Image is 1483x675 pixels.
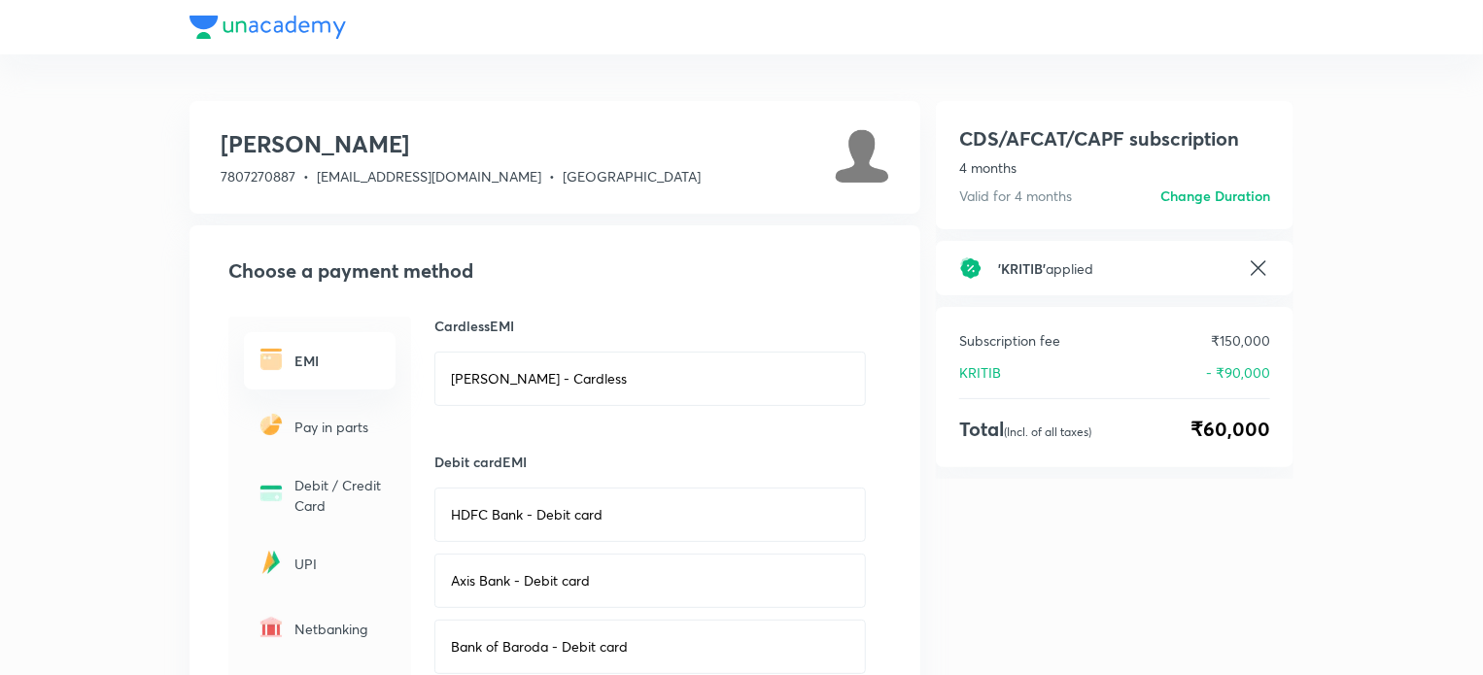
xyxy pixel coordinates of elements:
[294,619,384,639] p: Netbanking
[256,547,287,578] img: -
[228,256,889,286] h2: Choose a payment method
[294,417,384,437] p: Pay in parts
[959,415,1091,444] h4: Total
[256,409,287,440] img: -
[451,369,627,388] p: [PERSON_NAME] - Cardless
[256,612,287,643] img: -
[256,478,287,509] img: -
[451,637,628,657] p: Bank of Baroda - Debit card
[451,505,603,524] p: HDFC Bank - Debit card
[1160,186,1270,206] h6: Change Duration
[256,344,287,375] img: -
[959,124,1239,153] h1: CDS/AFCAT/CAPF subscription
[1190,415,1270,444] span: ₹60,000
[434,317,866,336] h6: Cardless EMI
[1211,330,1270,351] p: ₹150,000
[317,167,541,186] span: [EMAIL_ADDRESS][DOMAIN_NAME]
[434,453,866,472] h6: Debit card EMI
[303,167,309,186] span: •
[1004,424,1091,439] p: (Incl. of all taxes)
[294,475,384,516] p: Debit / Credit Card
[563,167,701,186] span: [GEOGRAPHIC_DATA]
[1206,362,1270,383] p: - ₹90,000
[959,157,1270,178] p: 4 months
[221,128,701,159] h3: [PERSON_NAME]
[959,330,1060,351] p: Subscription fee
[294,554,384,574] p: UPI
[998,259,1046,278] span: ' KRITIB '
[959,362,1001,383] p: KRITIB
[451,571,590,591] p: Axis Bank - Debit card
[294,351,384,371] h6: EMI
[221,167,295,186] span: 7807270887
[835,128,889,183] img: Avatar
[549,167,555,186] span: •
[959,186,1072,206] p: Valid for 4 months
[998,258,1231,279] h6: applied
